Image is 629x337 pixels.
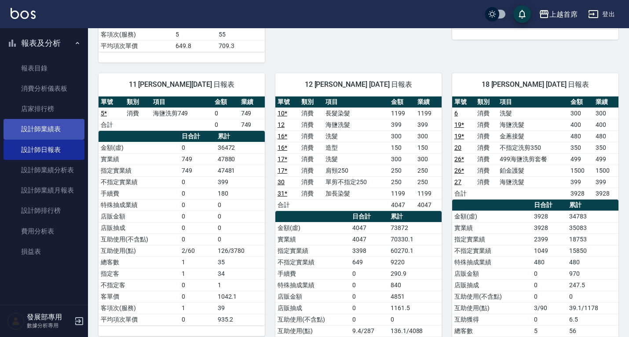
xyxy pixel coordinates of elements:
[299,96,323,108] th: 類別
[278,178,285,185] a: 30
[216,279,265,291] td: 1
[275,245,350,256] td: 指定實業績
[535,5,581,23] button: 上越首席
[532,302,567,314] td: 3/90
[415,165,442,176] td: 250
[350,245,388,256] td: 3398
[179,302,215,314] td: 1
[179,142,215,153] td: 0
[99,279,179,291] td: 不指定客
[497,153,568,165] td: 499海鹽洗剪套餐
[415,119,442,130] td: 399
[475,153,498,165] td: 消費
[388,245,442,256] td: 60270.1
[99,233,179,245] td: 互助使用(不含點)
[99,96,265,131] table: a dense table
[99,153,179,165] td: 實業績
[389,199,415,211] td: 4047
[532,279,567,291] td: 0
[179,153,215,165] td: 749
[454,144,461,151] a: 20
[350,222,388,233] td: 4047
[179,314,215,325] td: 0
[388,302,442,314] td: 1161.5
[99,142,179,153] td: 金額(虛)
[567,279,618,291] td: 247.5
[568,188,593,199] td: 3928
[452,245,532,256] td: 不指定實業績
[179,291,215,302] td: 0
[532,200,567,211] th: 日合計
[497,130,568,142] td: 金蔥接髮
[388,222,442,233] td: 73872
[593,165,618,176] td: 1500
[388,291,442,302] td: 4851
[415,199,442,211] td: 4047
[99,131,265,326] table: a dense table
[4,99,84,119] a: 店家排行榜
[216,245,265,256] td: 126/3780
[323,188,389,199] td: 加長染髮
[593,153,618,165] td: 499
[568,153,593,165] td: 499
[323,119,389,130] td: 海鹽洗髮
[388,211,442,222] th: 累計
[497,176,568,188] td: 海鹽洗髮
[452,256,532,268] td: 特殊抽成業績
[99,96,124,108] th: 單號
[593,176,618,188] td: 399
[299,130,323,142] td: 消費
[350,302,388,314] td: 0
[497,119,568,130] td: 海鹽洗髮
[475,96,498,108] th: 類別
[216,314,265,325] td: 935.2
[567,325,618,337] td: 56
[350,256,388,268] td: 649
[99,314,179,325] td: 平均項次單價
[7,312,25,330] img: Person
[568,176,593,188] td: 399
[513,5,531,23] button: save
[212,96,238,108] th: 金額
[99,165,179,176] td: 指定實業績
[299,176,323,188] td: 消費
[452,325,532,337] td: 總客數
[99,211,179,222] td: 店販金額
[275,256,350,268] td: 不指定實業績
[179,131,215,142] th: 日合計
[109,80,254,89] span: 11 [PERSON_NAME][DATE] 日報表
[452,211,532,222] td: 金額(虛)
[216,153,265,165] td: 47880
[415,153,442,165] td: 300
[475,142,498,153] td: 消費
[593,130,618,142] td: 480
[179,188,215,199] td: 0
[216,291,265,302] td: 1042.1
[275,268,350,279] td: 手續費
[454,178,461,185] a: 27
[585,6,618,22] button: 登出
[27,313,72,322] h5: 發展部專用
[179,211,215,222] td: 0
[532,245,567,256] td: 1049
[323,176,389,188] td: 單剪不指定250
[323,165,389,176] td: 肩頸250
[323,107,389,119] td: 長髮染髮
[532,268,567,279] td: 0
[99,302,179,314] td: 客項次(服務)
[452,279,532,291] td: 店販抽成
[124,107,150,119] td: 消費
[567,268,618,279] td: 970
[239,107,265,119] td: 749
[216,302,265,314] td: 39
[299,119,323,130] td: 消費
[452,188,475,199] td: 合計
[389,153,415,165] td: 300
[388,268,442,279] td: 290.9
[388,314,442,325] td: 0
[323,153,389,165] td: 洗髮
[350,233,388,245] td: 4047
[350,314,388,325] td: 0
[286,80,431,89] span: 12 [PERSON_NAME] [DATE] 日報表
[4,221,84,241] a: 費用分析表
